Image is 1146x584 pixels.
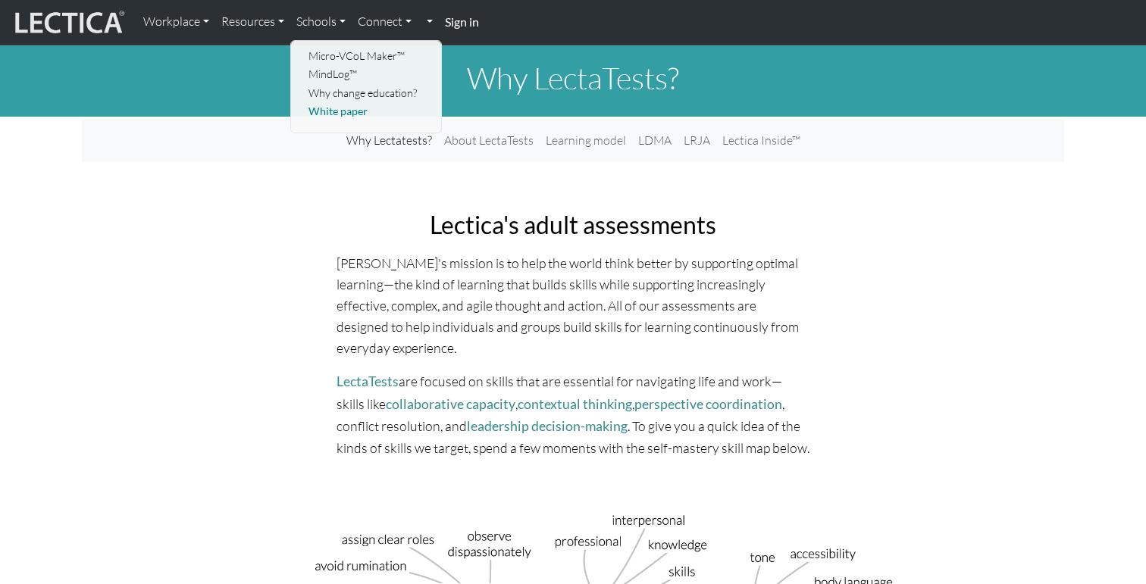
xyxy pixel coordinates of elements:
a: Why change education? [305,84,430,103]
a: LDMA [632,125,678,156]
a: perspective coordination [634,396,782,412]
a: Schools [290,6,352,38]
h1: Why LectaTests? [82,60,1064,96]
a: Sign in [439,6,485,39]
a: leadership decision-making [467,418,628,434]
a: Resources [215,6,290,38]
a: Micro-VCoL Maker™ [305,47,430,66]
a: MindLog™ [305,65,430,84]
a: Why Lectatests? [340,125,438,156]
h2: Lectica's adult assessments [337,211,809,239]
p: [PERSON_NAME]'s mission is to help the world think better by supporting optimal learning—the kind... [337,252,809,359]
img: lecticalive [11,8,125,37]
a: About LectaTests [438,125,540,156]
a: contextual thinking [518,396,632,412]
a: White paper [305,102,430,121]
strong: Sign in [445,14,479,29]
a: Lectica Inside™ [716,125,806,156]
a: Learning model [540,125,632,156]
a: LectaTests [337,373,399,389]
a: Workplace [137,6,215,38]
a: collaborative capacity [386,396,515,412]
p: are focused on skills that are essential for navigating life and work—skills like , , , conflict ... [337,370,809,458]
a: LRJA [678,125,716,156]
a: Connect [352,6,418,38]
